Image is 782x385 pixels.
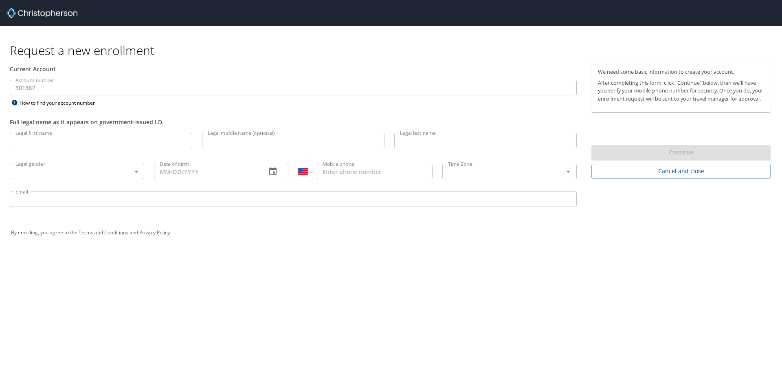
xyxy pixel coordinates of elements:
p: We need some basic information to create your account. [598,68,764,76]
button: Cancel and close [591,164,771,179]
div: By enrolling, you agree to the and . [11,222,771,243]
p: After completing this form, click "Continue" below, then we'll have you verify your mobile phone ... [598,79,764,103]
div: Full legal name as it appears on government-issued I.D. [10,118,577,126]
input: Enter phone number [317,164,433,179]
img: cbt logo [7,8,77,18]
a: Terms and Conditions [79,229,128,236]
div: ​ [10,164,144,179]
h1: Request a new enrollment [10,42,777,58]
div: Current Account [10,65,577,73]
a: Privacy Policy [139,229,170,236]
button: Open [562,166,574,177]
span: Cancel and close [598,166,764,176]
input: MM/DD/YYYY [154,164,260,179]
div: How to find your account number [10,98,112,108]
